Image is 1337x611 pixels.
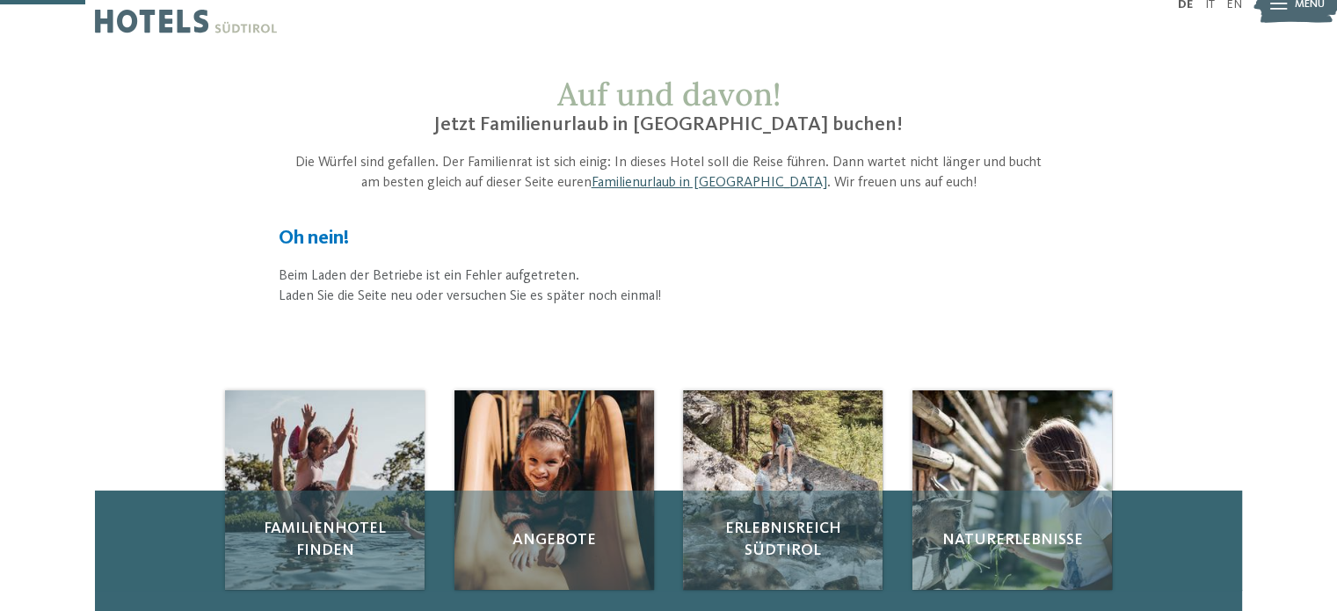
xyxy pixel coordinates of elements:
p: Die Würfel sind gefallen. Der Familienrat ist sich einig: In dieses Hotel soll die Reise führen. ... [293,153,1045,193]
a: Buchung: Familienhotel wählen und reservieren Angebote [454,390,654,590]
span: Erlebnisreich Südtirol [699,518,867,562]
span: Familienhotel finden [241,518,409,562]
a: Buchung: Familienhotel wählen und reservieren Naturerlebnisse [912,390,1112,590]
img: Buchung: Familienhotel wählen und reservieren [454,390,654,590]
span: Auf und davon! [556,74,780,114]
span: Angebote [470,529,638,551]
img: Buchung: Familienhotel wählen und reservieren [912,390,1112,590]
a: Familienurlaub in [GEOGRAPHIC_DATA] [591,176,826,190]
div: Beim Laden der Betriebe ist ein Fehler aufgetreten. Laden Sie die Seite neu oder versuchen Sie es... [225,266,1112,306]
span: Jetzt Familienurlaub in [GEOGRAPHIC_DATA] buchen! [434,115,903,135]
img: Buchung: Familienhotel wählen und reservieren [225,390,425,590]
img: Buchung: Familienhotel wählen und reservieren [683,390,883,590]
span: Naturerlebnisse [928,529,1096,551]
a: Buchung: Familienhotel wählen und reservieren Familienhotel finden [225,390,425,590]
h3: Oh nein! [279,225,1059,252]
a: Buchung: Familienhotel wählen und reservieren Erlebnisreich Südtirol [683,390,883,590]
